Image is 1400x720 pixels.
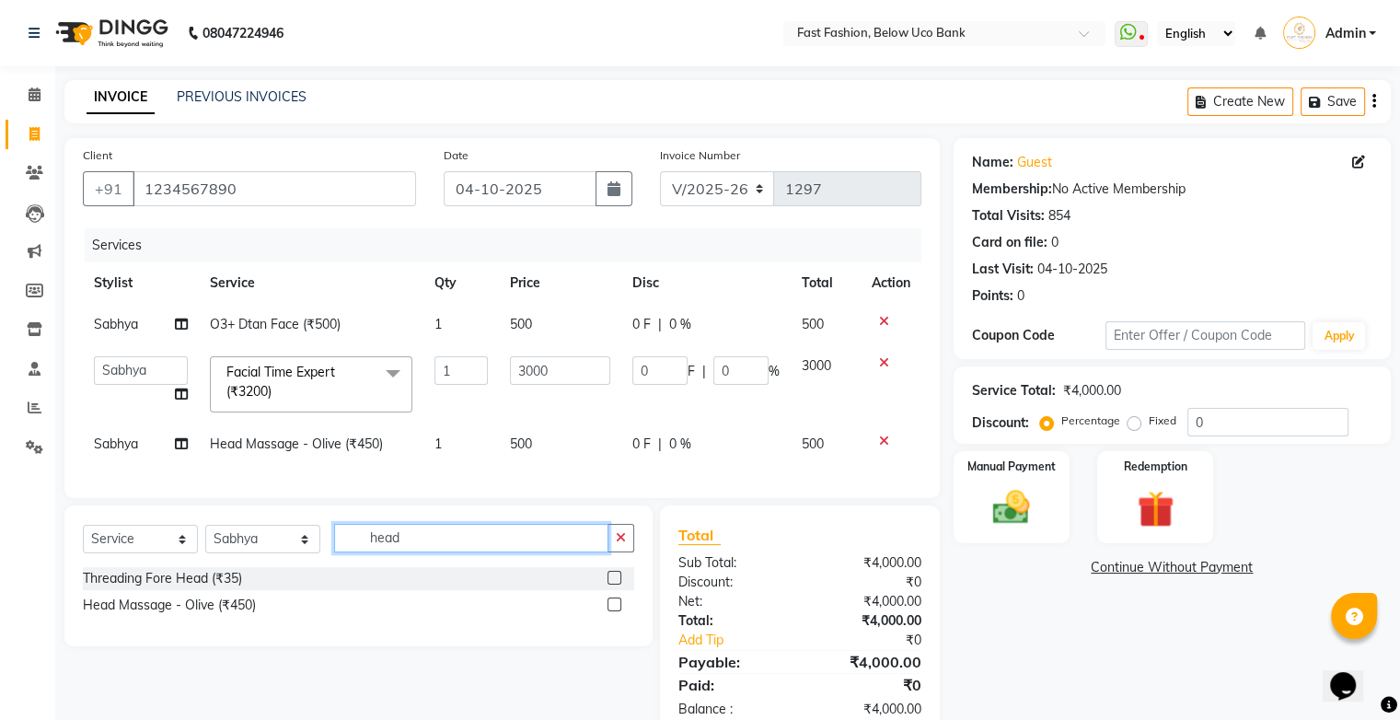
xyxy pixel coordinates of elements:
[1017,286,1024,306] div: 0
[1323,646,1382,702] iframe: chat widget
[800,651,935,673] div: ₹4,000.00
[94,316,138,332] span: Sabhya
[1105,321,1306,350] input: Enter Offer / Coupon Code
[1325,24,1365,43] span: Admin
[660,147,740,164] label: Invoice Number
[957,558,1387,577] a: Continue Without Payment
[802,435,824,452] span: 500
[665,700,800,719] div: Balance :
[632,435,651,454] span: 0 F
[1037,260,1107,279] div: 04-10-2025
[210,316,341,332] span: O3+ Dtan Face (₹500)
[1017,153,1052,172] a: Guest
[334,524,608,552] input: Search or Scan
[621,262,791,304] th: Disc
[665,573,800,592] div: Discount:
[702,362,706,381] span: |
[1301,87,1365,116] button: Save
[1048,206,1070,226] div: 854
[1051,233,1059,252] div: 0
[83,596,256,615] div: Head Massage - Olive (₹450)
[632,315,651,334] span: 0 F
[678,526,721,545] span: Total
[83,171,134,206] button: +91
[444,147,469,164] label: Date
[665,611,800,631] div: Total:
[202,7,283,59] b: 08047224946
[1063,381,1121,401] div: ₹4,000.00
[658,435,662,454] span: |
[861,262,921,304] th: Action
[791,262,861,304] th: Total
[658,315,662,334] span: |
[1313,322,1365,350] button: Apply
[972,413,1029,433] div: Discount:
[800,553,935,573] div: ₹4,000.00
[177,88,307,105] a: PREVIOUS INVOICES
[1126,486,1186,532] img: _gift.svg
[972,206,1045,226] div: Total Visits:
[83,262,199,304] th: Stylist
[665,592,800,611] div: Net:
[802,357,831,374] span: 3000
[1149,412,1176,429] label: Fixed
[272,383,280,400] a: x
[94,435,138,452] span: Sabhya
[669,315,691,334] span: 0 %
[434,435,442,452] span: 1
[972,233,1047,252] div: Card on file:
[669,435,691,454] span: 0 %
[972,381,1056,401] div: Service Total:
[434,316,442,332] span: 1
[981,486,1041,528] img: _cash.svg
[510,435,532,452] span: 500
[800,592,935,611] div: ₹4,000.00
[822,631,934,650] div: ₹0
[972,153,1013,172] div: Name:
[87,81,155,114] a: INVOICE
[972,180,1052,199] div: Membership:
[800,700,935,719] div: ₹4,000.00
[972,286,1013,306] div: Points:
[972,260,1034,279] div: Last Visit:
[510,316,532,332] span: 500
[972,326,1105,345] div: Coupon Code
[133,171,416,206] input: Search by Name/Mobile/Email/Code
[802,316,824,332] span: 500
[83,569,242,588] div: Threading Fore Head (₹35)
[85,228,935,262] div: Services
[688,362,695,381] span: F
[972,180,1372,199] div: No Active Membership
[47,7,173,59] img: logo
[665,651,800,673] div: Payable:
[199,262,423,304] th: Service
[1187,87,1293,116] button: Create New
[665,674,800,696] div: Paid:
[1061,412,1120,429] label: Percentage
[800,611,935,631] div: ₹4,000.00
[665,553,800,573] div: Sub Total:
[83,147,112,164] label: Client
[226,364,335,400] span: Facial Time Expert (₹3200)
[423,262,499,304] th: Qty
[210,435,383,452] span: Head Massage - Olive (₹450)
[800,674,935,696] div: ₹0
[1283,17,1315,49] img: Admin
[967,459,1056,475] label: Manual Payment
[1124,459,1187,475] label: Redemption
[800,573,935,592] div: ₹0
[499,262,621,304] th: Price
[665,631,822,650] a: Add Tip
[769,362,780,381] span: %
